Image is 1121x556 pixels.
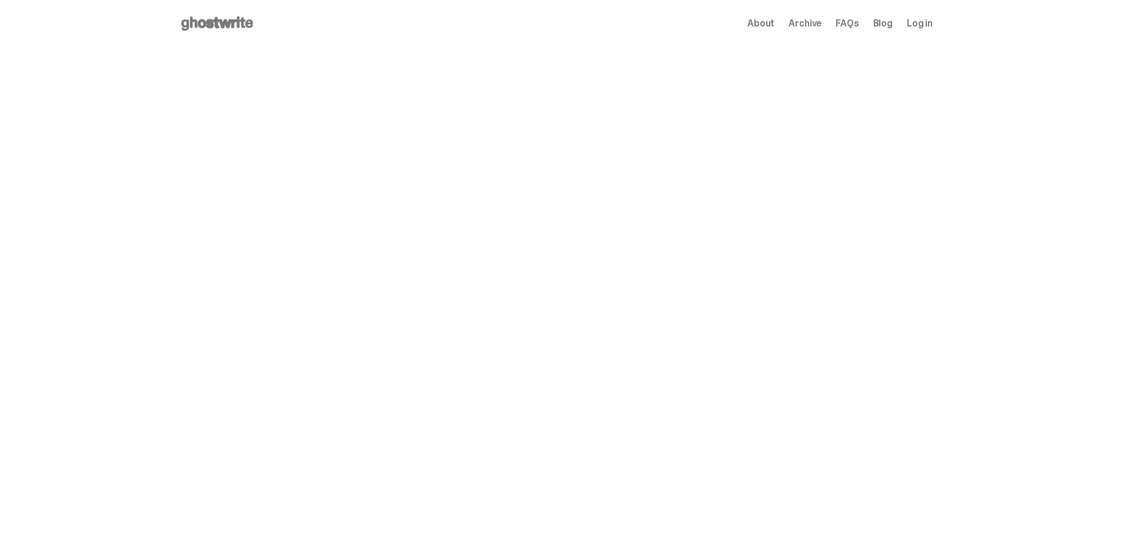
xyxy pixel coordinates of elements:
[873,19,893,28] a: Blog
[907,19,933,28] a: Log in
[836,19,859,28] a: FAQs
[789,19,821,28] a: Archive
[747,19,774,28] a: About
